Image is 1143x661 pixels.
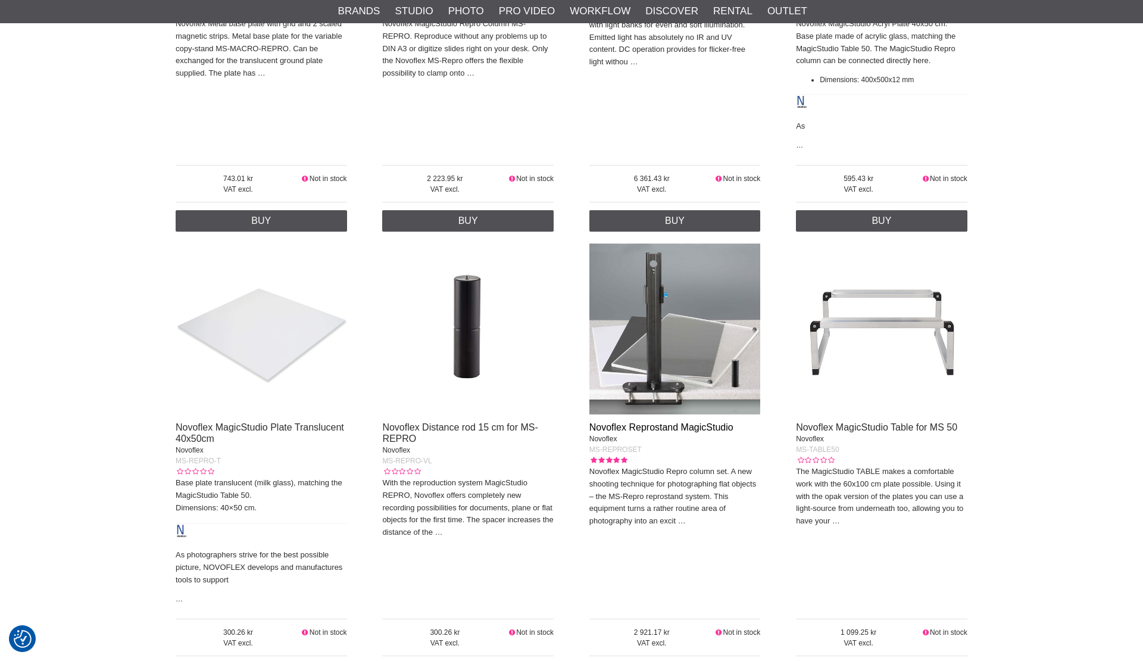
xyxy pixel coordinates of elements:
[589,455,627,466] div: Customer rating: 5.00
[382,627,507,638] span: 300.26
[176,477,347,514] p: Base plate translucent (milk glass), matching the MagicStudio Table 50. Dimensions: 40×50 cm.
[382,210,554,232] a: Buy
[930,628,967,637] span: Not in stock
[714,174,723,183] i: Not in stock
[176,244,347,415] img: Novoflex MagicStudio Plate Translucent 40x50cm
[176,422,344,444] a: Novoflex MagicStudio Plate Translucent 40x50cm
[176,173,301,184] span: 743.01
[176,210,347,232] a: Buy
[507,628,516,637] i: Not in stock
[796,184,921,195] span: VAT excl.
[589,435,617,443] span: Novoflex
[921,628,930,637] i: Not in stock
[796,18,967,67] p: Novoflex MagicStudio Acryl Plate 40x50 cm. Base plate made of acrylic glass, matching the MagicSt...
[176,595,183,603] a: …
[796,435,824,443] span: Novoflex
[713,4,752,19] a: Rental
[820,74,967,85] li: Dimensions: 400x500x12 mm
[338,4,380,19] a: Brands
[382,466,420,477] div: Customer rating: 0
[14,630,32,648] img: Revisit consent button
[796,244,967,415] img: Novoflex MagicStudio Table for MS 50
[382,638,507,648] span: VAT excl.
[589,638,714,648] span: VAT excl.
[499,4,555,19] a: Pro Video
[176,521,347,538] img: Novoflex - About
[714,628,723,637] i: Not in stock
[796,627,921,638] span: 1 099.25
[796,173,921,184] span: 595.43
[14,628,32,650] button: Consent Preferences
[678,516,686,525] a: …
[176,18,347,80] p: Novoflex Metal base plate with grid and 2 scaled magnetic strips. Metal base plate for the variab...
[382,173,507,184] span: 2 223.95
[448,4,484,19] a: Photo
[516,628,554,637] span: Not in stock
[507,174,516,183] i: Not in stock
[645,4,698,19] a: Discover
[589,173,714,184] span: 6 361.43
[301,174,310,183] i: Not in stock
[310,628,347,637] span: Not in stock
[796,466,967,528] p: The MagicStudio TABLE makes a comfortable work with the 60x100 cm plate possible. Using it with t...
[382,477,554,539] p: With the reproduction system MagicStudio REPRO, Novoflex offers completely new recording possibil...
[921,174,930,183] i: Not in stock
[796,210,967,232] a: Buy
[176,638,301,648] span: VAT excl.
[310,174,347,183] span: Not in stock
[176,549,347,586] p: As photographers strive for the best possible picture, NOVOFLEX develops and manufactures tools t...
[382,18,554,80] p: Novoflex MagicStudio Repro Column MS-REPRO. Reproduce without any problems up to DIN A3 or digiti...
[796,120,967,133] p: As
[176,457,221,465] span: MS-REPRO-T
[382,244,554,415] img: Novoflex Distance rod 15 cm for MS-REPRO
[589,244,761,415] img: Novoflex Reprostand MagicStudio
[589,210,761,232] a: Buy
[589,445,642,454] span: MS-REPROSET
[930,174,967,183] span: Not in stock
[589,184,714,195] span: VAT excl.
[382,446,410,454] span: Novoflex
[589,466,761,528] p: Novoflex MagicStudio Repro column set. A new shooting technique for photographing flat objects – ...
[589,627,714,638] span: 2 921.17
[382,184,507,195] span: VAT excl.
[301,628,310,637] i: Not in stock
[395,4,433,19] a: Studio
[723,174,761,183] span: Not in stock
[382,457,432,465] span: MS-REPRO-VL
[516,174,554,183] span: Not in stock
[382,422,538,444] a: Novoflex Distance rod 15 cm for MS-REPRO
[176,446,204,454] span: Novoflex
[589,422,733,432] a: Novoflex Reprostand MagicStudio
[796,455,834,466] div: Customer rating: 0
[832,516,840,525] a: …
[176,627,301,638] span: 300.26
[796,141,803,149] a: …
[723,628,761,637] span: Not in stock
[435,528,443,537] a: …
[796,422,957,432] a: Novoflex MagicStudio Table for MS 50
[796,638,921,648] span: VAT excl.
[570,4,630,19] a: Workflow
[796,92,967,109] img: Novoflex - About
[176,466,214,477] div: Customer rating: 0
[467,68,474,77] a: …
[796,445,839,454] span: MS-TABLE50
[767,4,807,19] a: Outlet
[589,7,761,68] p: Novoflex Repro Light. LED daylight lighting unit with light banks for even and soft illumination....
[258,68,266,77] a: …
[630,57,638,66] a: …
[176,184,301,195] span: VAT excl.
